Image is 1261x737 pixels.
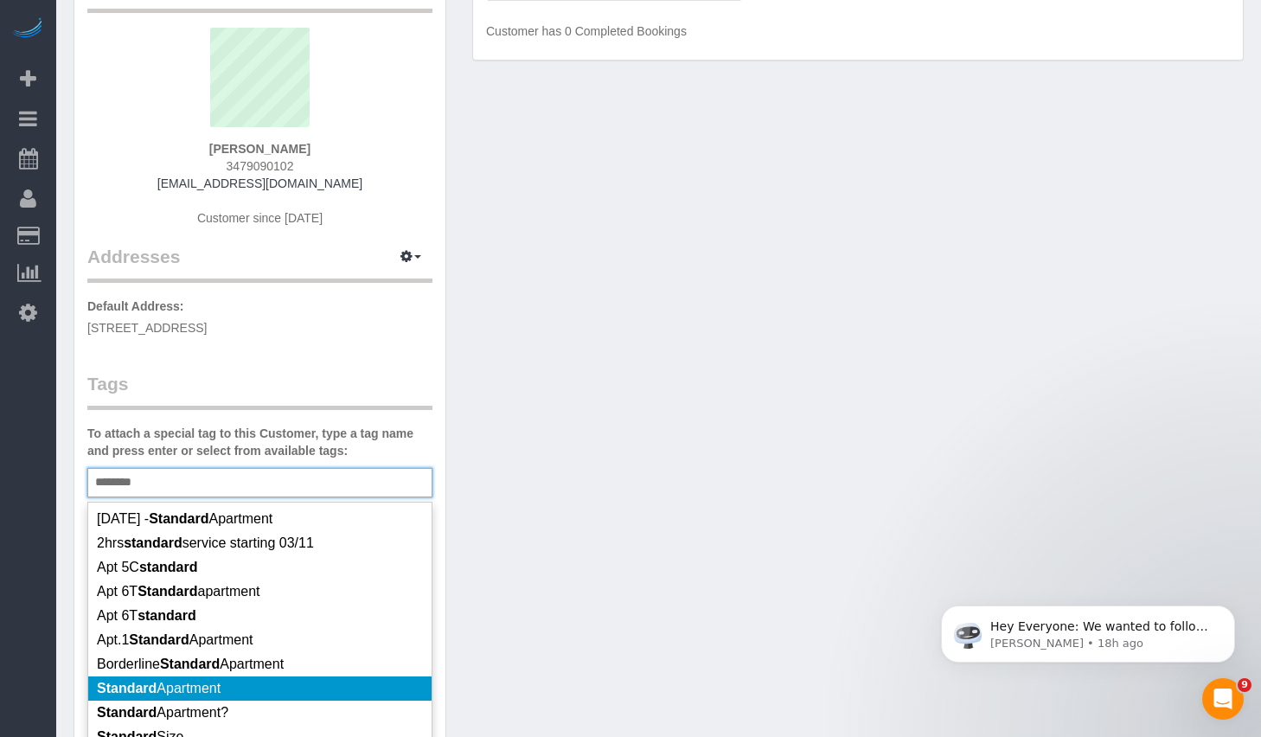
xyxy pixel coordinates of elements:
[486,22,1230,40] p: Customer has 0 Completed Bookings
[87,425,432,459] label: To attach a special tag to this Customer, type a tag name and press enter or select from availabl...
[75,50,296,236] span: Hey Everyone: We wanted to follow up and let you know we have been closely monitoring the account...
[97,705,157,720] em: Standard
[97,560,198,574] span: Apt 5C
[129,632,189,647] em: Standard
[157,176,362,190] a: [EMAIL_ADDRESS][DOMAIN_NAME]
[160,657,220,671] em: Standard
[915,569,1261,690] iframe: Intercom notifications message
[97,681,221,695] span: Apartment
[97,535,314,550] span: 2hrs service starting 03/11
[227,159,294,173] span: 3479090102
[138,584,197,599] em: Standard
[1238,678,1251,692] span: 9
[97,681,157,695] em: Standard
[138,608,196,623] em: standard
[75,67,298,82] p: Message from Ellie, sent 18h ago
[139,560,198,574] em: standard
[197,211,323,225] span: Customer since [DATE]
[124,535,182,550] em: standard
[10,17,45,42] img: Automaid Logo
[1202,678,1244,720] iframe: Intercom live chat
[97,705,228,720] span: Apartment?
[97,584,260,599] span: Apt 6T apartment
[97,511,272,526] span: [DATE] - Apartment
[97,657,284,671] span: Borderline Apartment
[97,632,253,647] span: Apt.1 Apartment
[87,298,184,315] label: Default Address:
[87,321,207,335] span: [STREET_ADDRESS]
[149,511,208,526] em: Standard
[87,371,432,410] legend: Tags
[209,142,310,156] strong: [PERSON_NAME]
[97,608,196,623] span: Apt 6T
